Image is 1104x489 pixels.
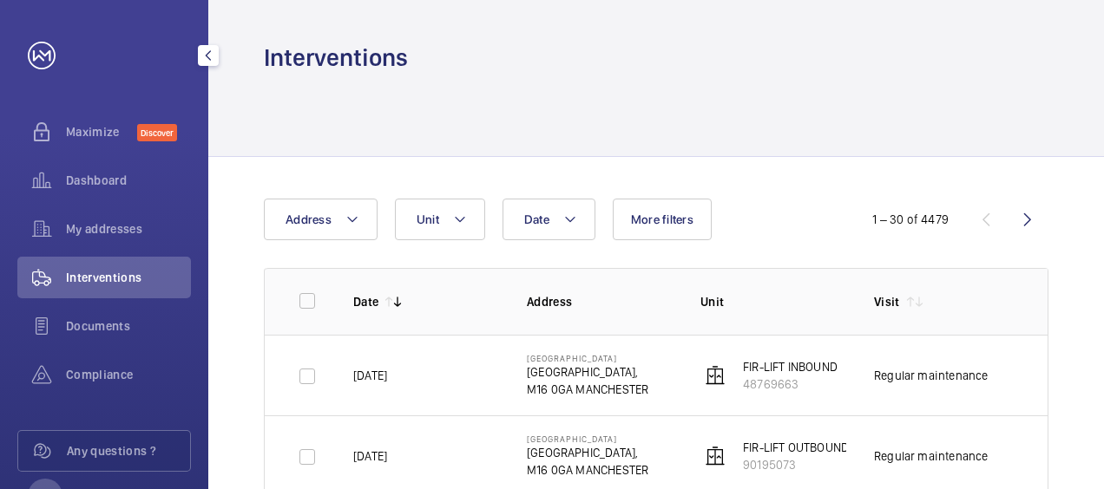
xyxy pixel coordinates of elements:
button: More filters [613,199,712,240]
div: Regular maintenance [874,367,988,384]
span: Documents [66,317,191,335]
div: 1 – 30 of 4479 [872,211,949,228]
span: Maximize [66,123,137,140]
p: [DATE] [353,367,387,384]
span: Interventions [66,269,191,286]
p: M16 0GA MANCHESTER [527,461,648,479]
p: Unit [700,293,846,310]
img: elevator.svg [705,446,726,466]
span: Unit [417,212,439,226]
p: FIR-LIFT INBOUND [743,358,838,375]
div: Regular maintenance [874,447,988,465]
p: Date [353,293,378,310]
p: Address [527,293,673,310]
span: Discover [137,124,177,141]
p: [GEOGRAPHIC_DATA], [527,363,648,381]
span: Date [524,212,549,226]
p: 48769663 [743,375,838,393]
span: My addresses [66,220,191,238]
p: FIR-LIFT OUTBOUND [743,439,849,456]
span: Address [286,212,332,226]
p: [DATE] [353,447,387,465]
p: [GEOGRAPHIC_DATA] [527,353,648,363]
button: Address [264,199,378,240]
p: [GEOGRAPHIC_DATA], [527,444,648,461]
span: More filters [631,212,693,226]
span: Any questions ? [67,442,190,460]
img: elevator.svg [705,365,726,386]
h1: Interventions [264,42,408,74]
p: M16 0GA MANCHESTER [527,381,648,398]
p: [GEOGRAPHIC_DATA] [527,434,648,444]
button: Date [503,199,595,240]
p: 90195073 [743,456,849,473]
button: Unit [395,199,485,240]
p: Visit [874,293,900,310]
span: Compliance [66,366,191,383]
span: Dashboard [66,172,191,189]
